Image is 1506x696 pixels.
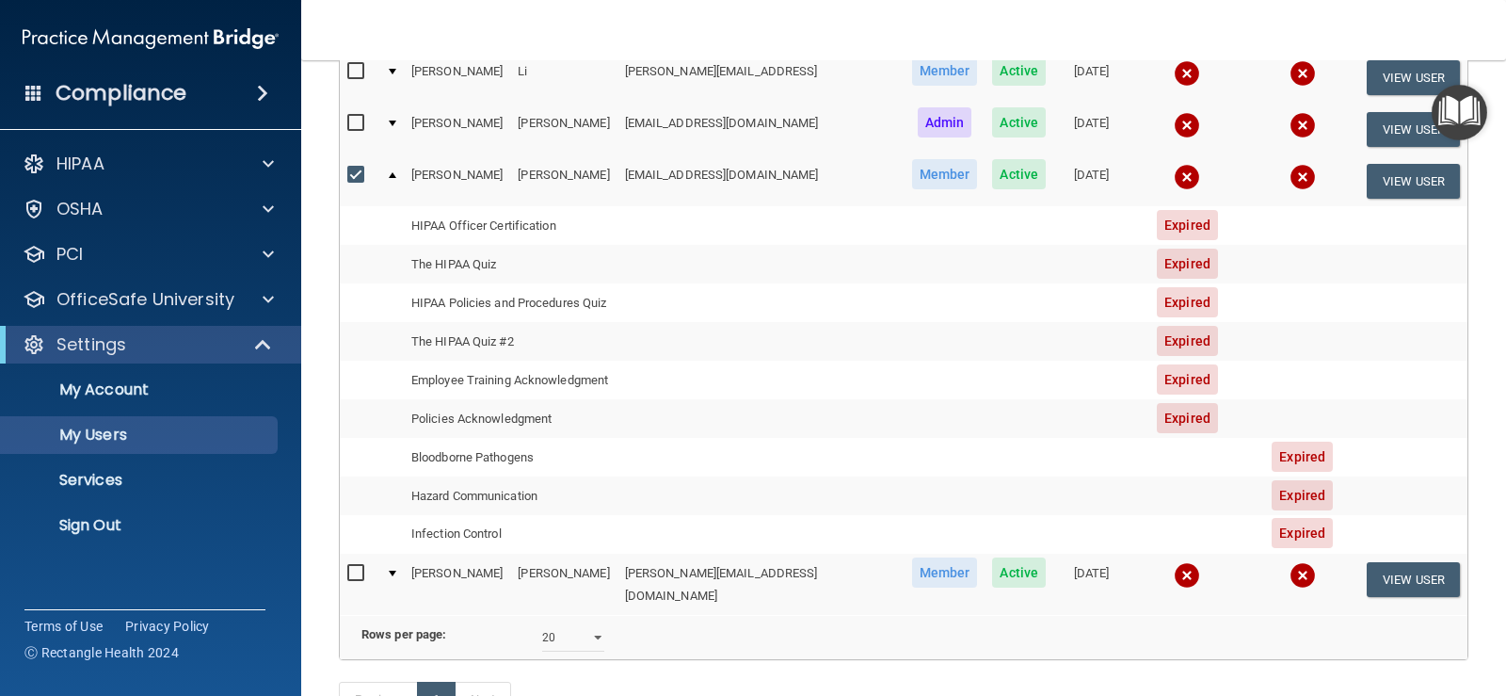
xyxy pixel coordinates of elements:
[404,155,510,206] td: [PERSON_NAME]
[1367,562,1460,597] button: View User
[992,56,1046,86] span: Active
[617,104,905,155] td: [EMAIL_ADDRESS][DOMAIN_NAME]
[361,627,446,641] b: Rows per page:
[1174,112,1200,138] img: cross.ca9f0e7f.svg
[1272,518,1333,548] span: Expired
[56,80,186,106] h4: Compliance
[1157,249,1218,279] span: Expired
[617,155,905,206] td: [EMAIL_ADDRESS][DOMAIN_NAME]
[1053,155,1129,206] td: [DATE]
[1053,52,1129,104] td: [DATE]
[24,617,103,636] a: Terms of Use
[992,107,1046,138] span: Active
[617,52,905,104] td: [PERSON_NAME][EMAIL_ADDRESS]
[23,243,274,266] a: PCI
[1367,164,1460,199] button: View User
[12,471,269,490] p: Services
[12,380,269,399] p: My Account
[12,426,269,445] p: My Users
[1367,60,1460,95] button: View User
[918,107,972,138] span: Admin
[404,399,617,438] td: Policies Acknowledgment
[617,554,905,615] td: [PERSON_NAME][EMAIL_ADDRESS][DOMAIN_NAME]
[510,155,617,206] td: [PERSON_NAME]
[23,288,274,311] a: OfficeSafe University
[56,243,83,266] p: PCI
[1157,210,1218,240] span: Expired
[1290,562,1316,589] img: cross.ca9f0e7f.svg
[1053,554,1129,615] td: [DATE]
[1174,60,1200,87] img: cross.ca9f0e7f.svg
[404,477,617,515] td: Hazard Communication
[1157,364,1218,395] span: Expired
[404,283,617,322] td: HIPAA Policies and Procedures Quiz
[1432,85,1487,140] button: Open Resource Center
[404,515,617,554] td: Infection Control
[404,206,617,245] td: HIPAA Officer Certification
[56,153,104,175] p: HIPAA
[912,558,978,588] span: Member
[1290,164,1316,190] img: cross.ca9f0e7f.svg
[404,554,510,615] td: [PERSON_NAME]
[12,516,269,535] p: Sign Out
[23,333,273,356] a: Settings
[510,52,617,104] td: Li
[912,159,978,189] span: Member
[1174,562,1200,589] img: cross.ca9f0e7f.svg
[510,554,617,615] td: [PERSON_NAME]
[56,288,234,311] p: OfficeSafe University
[56,333,126,356] p: Settings
[1290,60,1316,87] img: cross.ca9f0e7f.svg
[23,198,274,220] a: OSHA
[404,438,617,477] td: Bloodborne Pathogens
[1174,164,1200,190] img: cross.ca9f0e7f.svg
[404,361,617,399] td: Employee Training Acknowledgment
[992,558,1046,588] span: Active
[1157,403,1218,433] span: Expired
[1157,287,1218,317] span: Expired
[1053,104,1129,155] td: [DATE]
[912,56,978,86] span: Member
[1157,326,1218,356] span: Expired
[24,643,179,662] span: Ⓒ Rectangle Health 2024
[1290,112,1316,138] img: cross.ca9f0e7f.svg
[56,198,104,220] p: OSHA
[1272,442,1333,472] span: Expired
[1367,112,1460,147] button: View User
[1272,480,1333,510] span: Expired
[992,159,1046,189] span: Active
[23,20,279,57] img: PMB logo
[404,52,510,104] td: [PERSON_NAME]
[404,322,617,361] td: The HIPAA Quiz #2
[404,245,617,283] td: The HIPAA Quiz
[125,617,210,636] a: Privacy Policy
[404,104,510,155] td: [PERSON_NAME]
[510,104,617,155] td: [PERSON_NAME]
[23,153,274,175] a: HIPAA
